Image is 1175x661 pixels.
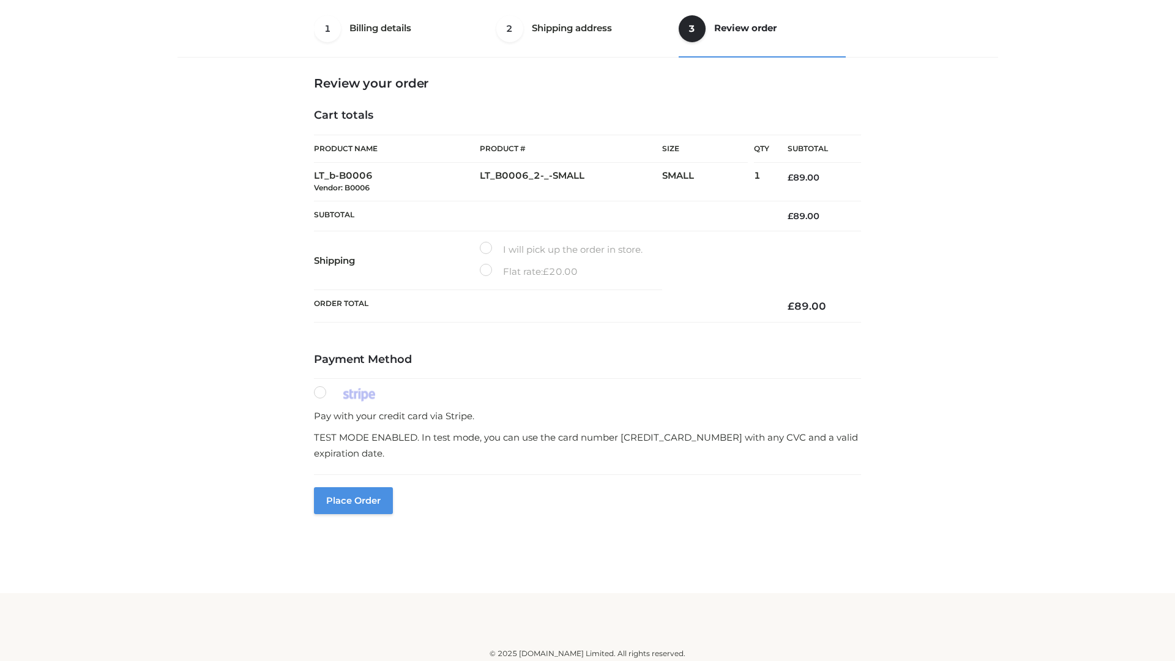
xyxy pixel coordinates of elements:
span: £ [788,211,793,222]
h4: Cart totals [314,109,861,122]
th: Qty [754,135,769,163]
th: Product Name [314,135,480,163]
p: Pay with your credit card via Stripe. [314,408,861,424]
th: Shipping [314,231,480,290]
th: Order Total [314,290,769,323]
span: £ [788,300,794,312]
label: Flat rate: [480,264,578,280]
td: LT_b-B0006 [314,163,480,201]
bdi: 20.00 [543,266,578,277]
bdi: 89.00 [788,211,819,222]
span: £ [788,172,793,183]
h4: Payment Method [314,353,861,367]
bdi: 89.00 [788,172,819,183]
th: Subtotal [314,201,769,231]
span: £ [543,266,549,277]
th: Size [662,135,748,163]
bdi: 89.00 [788,300,826,312]
div: © 2025 [DOMAIN_NAME] Limited. All rights reserved. [182,648,993,660]
label: I will pick up the order in store. [480,242,643,258]
th: Product # [480,135,662,163]
h3: Review your order [314,76,861,91]
td: 1 [754,163,769,201]
td: LT_B0006_2-_-SMALL [480,163,662,201]
button: Place order [314,487,393,514]
p: TEST MODE ENABLED. In test mode, you can use the card number [CREDIT_CARD_NUMBER] with any CVC an... [314,430,861,461]
th: Subtotal [769,135,861,163]
td: SMALL [662,163,754,201]
small: Vendor: B0006 [314,183,370,192]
